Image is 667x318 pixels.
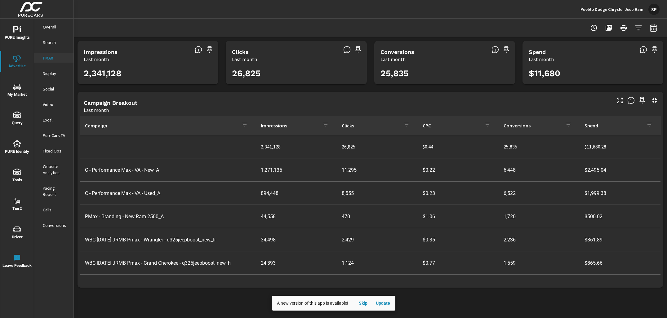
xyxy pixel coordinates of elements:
[2,254,32,269] span: Leave Feedback
[34,183,73,199] div: Pacing Report
[356,300,371,306] span: Skip
[580,7,643,12] p: Pueblo Dodge Chrysler Jeep Ram
[34,115,73,125] div: Local
[337,255,418,271] td: 1,124
[34,221,73,230] div: Conversions
[84,68,212,79] h3: 2,341,128
[80,232,256,248] td: WBC [DATE] JRMB Pmax - Wrangler - q325jeepboost_new_h
[34,84,73,94] div: Social
[337,185,418,201] td: 8,555
[373,298,393,308] button: Update
[84,49,118,55] h5: Impressions
[277,301,348,306] span: A new version of this app is available!
[585,143,656,150] p: $11,680.28
[80,209,256,224] td: PMax - Branding - New Ram 2500_A
[256,162,337,178] td: 1,271,135
[637,95,647,105] span: Save this to your personalized report
[2,83,32,98] span: My Market
[34,69,73,78] div: Display
[529,49,546,55] h5: Spend
[615,95,625,105] button: Make Fullscreen
[256,185,337,201] td: 894,448
[580,162,660,178] td: $2,495.04
[617,22,630,34] button: Print Report
[647,22,660,34] button: Select Date Range
[2,197,32,212] span: Tier2
[580,185,660,201] td: $1,999.38
[418,185,499,201] td: $0.23
[342,122,398,129] p: Clicks
[342,143,413,150] p: 26,825
[2,226,32,241] span: Driver
[43,39,69,46] p: Search
[232,68,360,79] h3: 26,825
[632,22,645,34] button: Apply Filters
[418,209,499,224] td: $1.06
[380,55,406,63] p: Last month
[34,22,73,32] div: Overall
[261,122,317,129] p: Impressions
[504,122,560,129] p: Conversions
[43,148,69,154] p: Fixed Ops
[337,162,418,178] td: 11,295
[34,205,73,214] div: Calls
[648,4,660,15] div: SP
[43,222,69,228] p: Conversions
[504,143,575,150] p: 25,835
[585,122,641,129] p: Spend
[84,99,137,106] h5: Campaign Breakout
[353,298,373,308] button: Skip
[380,68,509,79] h3: 25,835
[34,131,73,140] div: PureCars TV
[529,55,554,63] p: Last month
[43,70,69,77] p: Display
[499,232,580,248] td: 2,236
[80,162,256,178] td: C - Performance Max - VA - New_A
[43,101,69,108] p: Video
[418,162,499,178] td: $0.22
[256,209,337,224] td: 44,558
[580,255,660,271] td: $865.66
[205,45,215,55] span: Save this to your personalized report
[43,117,69,123] p: Local
[256,255,337,271] td: 24,393
[34,100,73,109] div: Video
[499,162,580,178] td: 6,448
[2,140,32,155] span: PURE Identity
[650,45,660,55] span: Save this to your personalized report
[80,185,256,201] td: C - Performance Max - VA - Used_A
[501,45,511,55] span: Save this to your personalized report
[43,185,69,197] p: Pacing Report
[499,255,580,271] td: 1,559
[650,95,660,105] button: Minimize Widget
[80,255,256,271] td: WBC [DATE] JRMB Pmax - Grand Cherokee - q325jeepboost_new_h
[43,24,69,30] p: Overall
[353,45,363,55] span: Save this to your personalized report
[2,55,32,70] span: Advertise
[34,53,73,63] div: PMAX
[418,255,499,271] td: $0.77
[43,86,69,92] p: Social
[423,122,479,129] p: CPC
[640,46,647,53] span: The amount of money spent on advertising during the period.
[337,232,418,248] td: 2,429
[2,26,32,41] span: PURE Insights
[232,55,257,63] p: Last month
[627,97,635,104] span: This is a summary of PMAX performance results by campaign. Each column can be sorted.
[499,209,580,224] td: 1,720
[0,19,34,275] div: nav menu
[261,143,332,150] p: 2,341,128
[418,232,499,248] td: $0.35
[43,207,69,213] p: Calls
[2,112,32,127] span: Query
[380,49,414,55] h5: Conversions
[43,132,69,139] p: PureCars TV
[43,55,69,61] p: PMAX
[580,232,660,248] td: $861.89
[376,300,390,306] span: Update
[337,209,418,224] td: 470
[34,146,73,156] div: Fixed Ops
[2,169,32,184] span: Tools
[423,143,494,150] p: $0.44
[84,55,109,63] p: Last month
